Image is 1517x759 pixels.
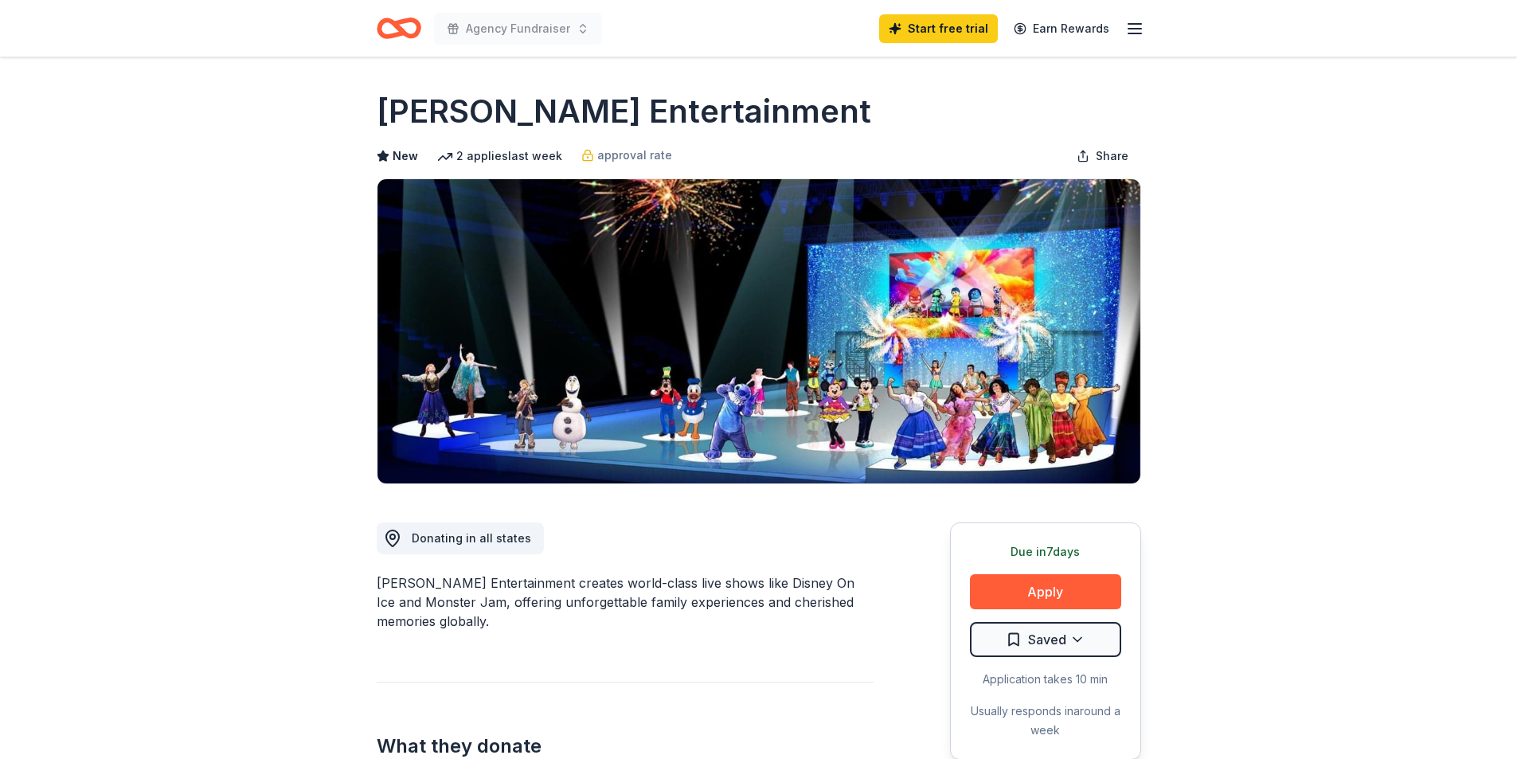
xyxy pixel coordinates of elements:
button: Share [1064,140,1141,172]
a: Earn Rewards [1004,14,1119,43]
div: [PERSON_NAME] Entertainment creates world-class live shows like Disney On Ice and Monster Jam, of... [377,573,874,631]
a: approval rate [581,146,672,165]
button: Saved [970,622,1121,657]
a: Home [377,10,421,47]
span: Donating in all states [412,531,531,545]
button: Apply [970,574,1121,609]
div: Application takes 10 min [970,670,1121,689]
span: Saved [1028,629,1066,650]
span: approval rate [597,146,672,165]
img: Image for Feld Entertainment [377,179,1140,483]
button: Agency Fundraiser [434,13,602,45]
div: Usually responds in around a week [970,702,1121,740]
div: 2 applies last week [437,147,562,166]
span: Share [1096,147,1128,166]
h2: What they donate [377,734,874,759]
h1: [PERSON_NAME] Entertainment [377,89,871,134]
div: Due in 7 days [970,542,1121,561]
a: Start free trial [879,14,998,43]
span: Agency Fundraiser [466,19,570,38]
span: New [393,147,418,166]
